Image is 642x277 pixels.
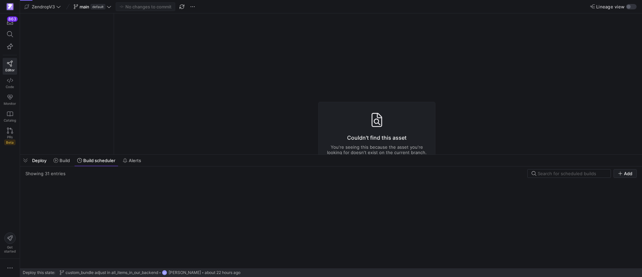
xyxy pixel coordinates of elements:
[80,4,89,9] span: main
[3,58,17,75] a: Editor
[23,2,63,11] button: ZendropV3
[4,140,15,145] span: Beta
[58,268,242,277] button: custom_bundle adjust in all_items_in_our_backendGC[PERSON_NAME]about 22 hours ago
[25,171,66,176] div: Showing 31 entries
[50,155,73,166] button: Build
[327,144,427,166] p: You're seeing this because the asset you're looking for doesn't exist on the current branch. To l...
[120,155,144,166] button: Alerts
[3,1,17,12] a: https://storage.googleapis.com/y42-prod-data-exchange/images/qZXOSqkTtPuVcXVzF40oUlM07HVTwZXfPK0U...
[205,270,240,275] span: about 22 hours ago
[3,75,17,91] a: Code
[4,118,16,122] span: Catalog
[7,135,13,139] span: PRs
[32,4,55,9] span: ZendropV3
[3,230,17,256] button: Getstarted
[83,158,115,163] span: Build scheduler
[3,108,17,125] a: Catalog
[72,2,113,11] button: maindefault
[5,68,15,72] span: Editor
[7,16,18,22] div: 863
[74,155,118,166] button: Build scheduler
[3,125,17,148] a: PRsBeta
[624,171,632,176] span: Add
[66,270,158,275] span: custom_bundle adjust in all_items_in_our_backend
[327,134,427,142] h3: Couldn't find this asset
[7,3,13,10] img: https://storage.googleapis.com/y42-prod-data-exchange/images/qZXOSqkTtPuVcXVzF40oUlM07HVTwZXfPK0U...
[4,245,16,253] span: Get started
[23,270,55,275] span: Deploy this state:
[4,101,16,106] span: Monitor
[91,4,105,9] span: default
[60,158,70,163] span: Build
[162,270,167,275] div: GC
[596,4,625,9] span: Lineage view
[538,171,607,176] input: Search for scheduled builds
[169,270,201,275] span: [PERSON_NAME]
[129,158,141,163] span: Alerts
[6,85,14,89] span: Code
[32,158,46,163] span: Deploy
[3,16,17,28] button: 863
[3,91,17,108] a: Monitor
[614,169,637,178] button: Add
